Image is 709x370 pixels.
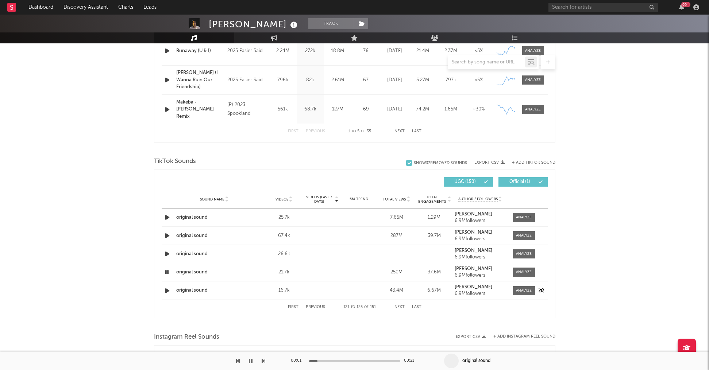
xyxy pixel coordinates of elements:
div: 1.65M [439,106,463,113]
span: Total Engagements [417,195,447,204]
div: 3.27M [411,77,435,84]
div: 2025 Easier Said [227,47,267,55]
button: Export CSV [474,160,505,165]
div: [DATE] [382,77,407,84]
div: 6.9M followers [455,273,505,278]
button: Next [394,129,405,133]
div: 6.9M followers [455,291,505,296]
div: 6M Trend [342,196,376,202]
div: 18.8M [326,47,350,55]
button: First [288,129,298,133]
button: Export CSV [456,335,486,339]
a: Runaway (U & I) [176,47,224,55]
input: Search by song name or URL [448,59,525,65]
button: Track [308,18,354,29]
button: Next [394,305,405,309]
button: Official(1) [498,177,548,187]
button: Last [412,129,421,133]
div: 26.6k [267,250,301,258]
div: original sound [176,214,253,221]
strong: [PERSON_NAME] [455,285,492,289]
strong: [PERSON_NAME] [455,212,492,217]
div: 7.65M [379,214,413,221]
a: original sound [176,287,253,294]
div: + Add Instagram Reel Sound [486,335,555,339]
a: [PERSON_NAME] [455,230,505,235]
div: 99 + [681,2,690,7]
div: 127M [326,106,350,113]
div: <5% [467,47,491,55]
input: Search for artists [548,3,658,12]
span: Author / Followers [458,197,498,202]
div: 82k [298,77,322,84]
span: of [361,130,365,133]
span: UGC ( 150 ) [448,180,482,184]
button: First [288,305,298,309]
strong: [PERSON_NAME] [455,248,492,253]
div: 796k [271,77,295,84]
a: original sound [176,232,253,239]
div: 272k [298,47,322,55]
div: 43.4M [379,287,413,294]
button: Previous [306,129,325,133]
div: 16.7k [267,287,301,294]
div: [PERSON_NAME] [209,18,299,30]
div: 39.7M [417,232,451,239]
div: original sound [462,358,490,364]
div: Show 37 Removed Sounds [414,161,467,165]
div: 25.7k [267,214,301,221]
div: [DATE] [382,47,407,55]
a: Makeba - [PERSON_NAME] Remix [176,99,224,120]
div: 561k [271,106,295,113]
strong: [PERSON_NAME] [455,230,492,235]
div: 2025 Easier Said [227,76,267,85]
span: Videos [275,197,288,202]
div: 00:01 [291,357,305,365]
a: [PERSON_NAME] [455,212,505,217]
div: 67.4k [267,232,301,239]
span: Instagram Reel Sounds [154,333,219,342]
div: 1 5 35 [340,127,380,136]
div: 2.24M [271,47,295,55]
div: 797k [439,77,463,84]
div: 250M [379,269,413,276]
div: 74.2M [411,106,435,113]
span: Total Views [383,197,406,202]
a: [PERSON_NAME] (I Wanna Ruin Our Friendship) [176,69,224,91]
div: 6.9M followers [455,255,505,260]
div: 76 [353,47,379,55]
div: 6.9M followers [455,218,505,223]
button: + Add Instagram Reel Sound [493,335,555,339]
a: original sound [176,269,253,276]
div: 21.7k [267,269,301,276]
a: original sound [176,250,253,258]
span: TikTok Sounds [154,157,196,166]
span: Videos (last 7 days) [304,195,334,204]
div: ~ 30 % [467,106,491,113]
div: 287M [379,232,413,239]
span: Official ( 1 ) [503,180,537,184]
div: 121 125 151 [340,303,380,312]
div: 6.9M followers [455,237,505,242]
div: 2.61M [326,77,350,84]
button: Previous [306,305,325,309]
button: UGC(150) [444,177,493,187]
button: + Add TikTok Sound [512,161,555,165]
span: to [351,130,356,133]
div: 6.67M [417,287,451,294]
a: [PERSON_NAME] [455,266,505,272]
div: 21.4M [411,47,435,55]
a: [PERSON_NAME] [455,285,505,290]
div: 00:21 [404,357,419,365]
div: 69 [353,106,379,113]
div: 1.29M [417,214,451,221]
div: [DATE] [382,106,407,113]
button: 99+ [679,4,684,10]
